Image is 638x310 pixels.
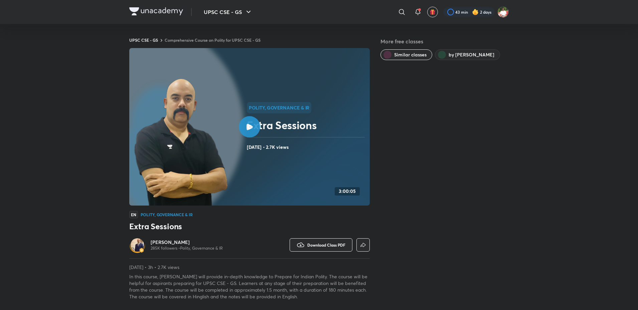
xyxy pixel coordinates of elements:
a: Company Logo [129,7,183,17]
h4: 3:00:05 [339,189,356,194]
button: by Dr Sidharth Arora [435,49,500,60]
p: In this course, [PERSON_NAME] will provide in-depth knowledge to Prepare for Indian Polity. The c... [129,273,370,300]
img: badge [139,248,144,253]
p: 285K followers • Polity, Governance & IR [151,246,223,251]
img: streak [472,9,479,15]
img: avatar [430,9,436,15]
a: Comprehensive Course on Polity for UPSC CSE - GS [165,37,261,43]
button: Download Class PDF [290,238,352,252]
h4: [DATE] • 2.7K views [247,143,367,151]
a: Avatarbadge [129,237,145,253]
a: UPSC CSE - GS [129,37,158,43]
span: by Dr Sidharth Arora [449,51,494,58]
h3: Extra Sessions [129,221,370,232]
button: avatar [427,7,438,17]
span: Download Class PDF [307,242,345,248]
h2: Extra Sessions [247,118,367,132]
h5: More free classes [380,37,509,45]
span: Similar classes [394,51,427,58]
img: Shashank Soni [497,6,509,18]
img: Company Logo [129,7,183,15]
a: [PERSON_NAME] [151,239,223,246]
img: Avatar [131,238,144,252]
span: EN [129,211,138,218]
p: [DATE] • 3h • 2.7K views [129,264,370,271]
button: UPSC CSE - GS [200,5,257,19]
button: Similar classes [380,49,432,60]
h4: Polity, Governance & IR [141,213,193,217]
